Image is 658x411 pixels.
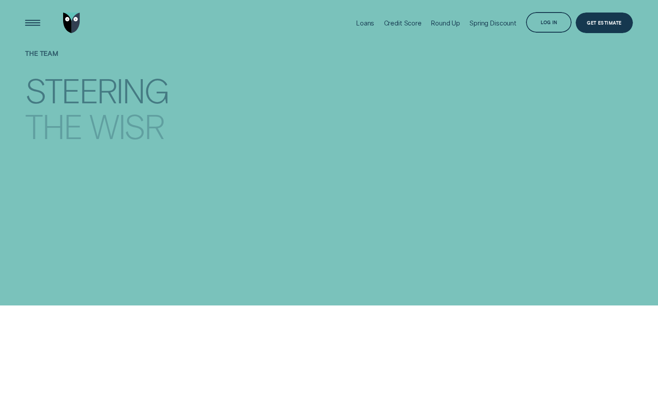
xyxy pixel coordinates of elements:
button: Open Menu [22,13,43,33]
button: Log in [526,12,572,33]
div: Spring Discount [470,19,517,27]
div: Round Up [431,19,460,27]
div: Loans [356,19,374,27]
h4: Steering the Wisr vision [25,67,223,162]
div: the [25,110,82,141]
a: Get Estimate [576,13,633,33]
h1: The Team [25,50,223,71]
img: Wisr [63,13,80,33]
div: Credit Score [384,19,422,27]
div: Steering [25,74,168,106]
div: Wisr [90,110,163,141]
